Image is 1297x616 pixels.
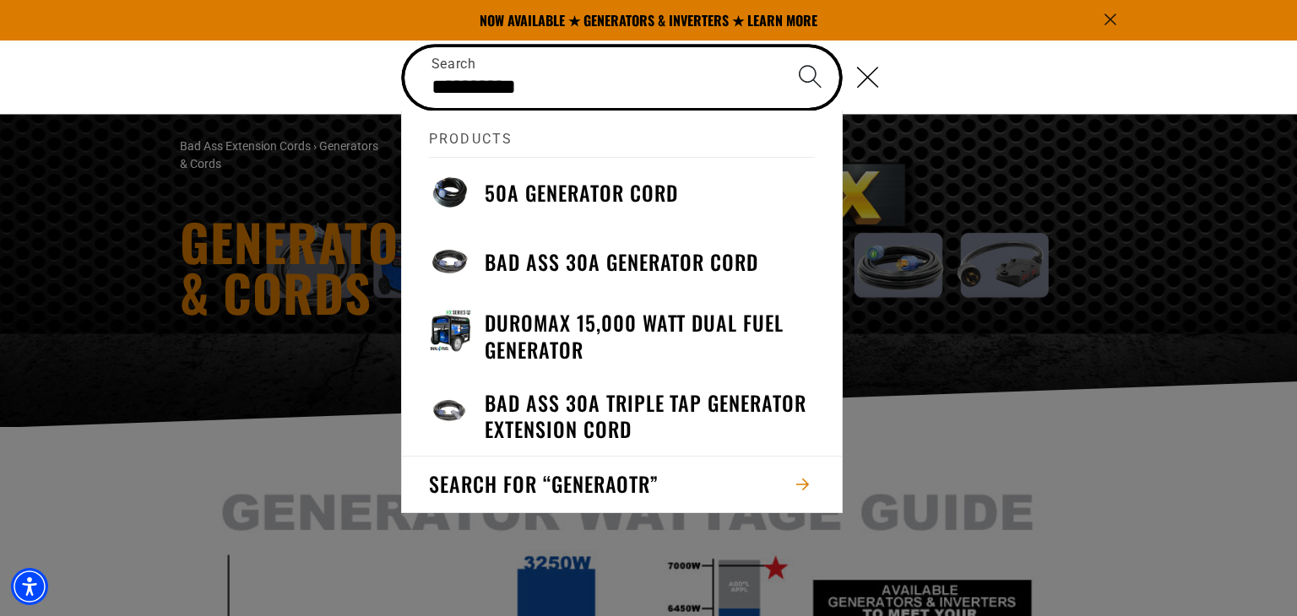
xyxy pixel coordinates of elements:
[485,310,815,362] h3: DuroMax 15,000 Watt Dual Fuel Generator
[429,310,471,352] img: DuroMax 15,000 Watt Dual Fuel Generator
[485,180,677,206] h3: 50A Generator Cord
[402,296,842,376] a: DuroMax 15,000 Watt Dual Fuel Generator
[429,171,471,213] img: 50A Generator Cord
[402,158,842,227] a: 50A Generator Cord
[402,227,842,296] a: Bad Ass 30A Generator Cord
[485,249,758,275] h3: Bad Ass 30A Generator Cord
[429,111,815,158] h2: Products
[485,390,815,442] h3: Bad Ass 30A Triple Tap Generator Extension Cord
[11,568,48,605] div: Accessibility Menu
[402,376,842,456] a: Bad Ass 30A Triple Tap Generator Extension Cord
[780,47,839,106] button: Search
[429,390,471,432] img: black
[402,457,842,512] button: Search for “generaotr”
[429,240,471,283] img: black
[841,47,894,106] button: Close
